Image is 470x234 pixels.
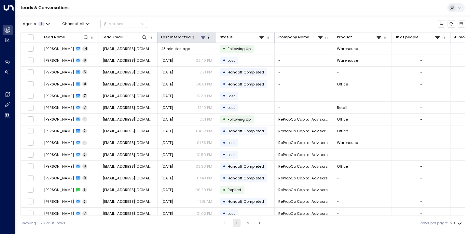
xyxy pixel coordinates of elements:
td: - [333,90,392,101]
div: • [223,138,226,147]
span: RJ Fischer [44,140,74,145]
div: 20 [450,219,463,227]
p: 02:40 PM [196,58,212,63]
td: - [275,67,333,78]
span: rfischer@repropco.com [103,199,154,204]
span: RePropCo Capital Advisors [278,211,328,216]
span: Aug 11, 2025 [161,175,173,181]
span: Handoff Completed [228,199,264,204]
span: Toggle select all [27,34,34,41]
span: Lucas Quinn [44,46,74,51]
span: lquinn1726@gmail.com [103,46,154,51]
span: RePropCo Capital Advisors [278,199,328,204]
div: Actions [103,21,123,26]
span: 7 [82,94,87,98]
span: Toggle select row [27,139,34,146]
span: Lost [228,105,235,110]
span: Toggle select row [27,175,34,181]
button: Actions [100,20,147,28]
div: • [223,56,226,65]
div: Status [220,34,233,40]
span: Lost [228,140,235,145]
td: - [275,43,333,54]
p: 12:10 PM [198,105,212,110]
div: • [223,186,226,194]
span: Office [337,128,348,134]
div: - [420,105,422,110]
div: Company Name [278,34,309,40]
span: Lucas Quinn [44,58,74,63]
label: Rows per page: [420,220,448,226]
span: Handoff Completed [228,175,264,181]
span: lquinn1726@gmail.com [103,82,154,87]
span: RePropCo Capital Advisors [278,187,328,192]
span: Replied [228,187,241,192]
div: • [223,44,226,53]
span: rfischer@repropco.com [103,164,154,169]
span: Lost [228,211,235,216]
div: - [420,93,422,98]
span: Jul 11, 2025 [161,70,173,75]
span: 2 [82,129,87,133]
button: Go to page 2 [244,219,252,227]
div: Last Interacted [161,34,191,40]
div: Product [337,34,382,40]
div: • [223,150,226,159]
div: Lead Email [103,34,147,40]
div: Showing 1-20 of 39 rows [21,220,65,226]
span: RePropCo Capital Advisors [278,152,328,157]
span: Warehouse [337,140,358,145]
td: - [333,149,392,160]
p: 11:16 AM [198,199,212,204]
a: Leads & Conversations [21,5,70,10]
span: RJ Fischer [44,164,74,169]
span: May 23, 2025 [161,199,173,204]
p: 09:29 PM [195,187,212,192]
div: - [420,128,422,134]
div: • [223,115,226,123]
span: Office [337,82,348,87]
span: Toggle select row [27,198,34,205]
span: rfischer@repropco.com [103,175,154,181]
span: RePropCo Capital Advisors [278,140,328,145]
div: # of people [395,34,440,40]
p: 12:21 PM [198,70,212,75]
div: - [420,164,422,169]
span: Toggle select row [27,116,34,123]
span: Aug 26, 2025 [161,152,173,157]
button: Customize [438,20,445,28]
button: Go to next page [256,219,264,227]
span: Aislinn Cholet [44,117,74,122]
div: - [420,140,422,145]
span: Toggle select row [27,128,34,134]
span: Lucas Quinn [44,70,74,75]
div: - [420,82,422,87]
span: RJ Fischer [44,211,74,216]
span: lquinn1726@gmail.com [103,93,154,98]
span: May 09, 2025 [161,128,173,134]
span: 9 [82,164,87,169]
span: Warehouse [337,58,358,63]
span: Office [337,164,348,169]
span: Handoff Completed [228,70,264,75]
span: RePropCo Capital Advisors [278,175,328,181]
span: Toggle select row [27,187,34,193]
span: Warehouse [337,46,358,51]
p: 12:31 PM [198,117,212,122]
div: - [420,152,422,157]
span: RJ Fischer [44,199,74,204]
span: Retail [337,105,347,110]
p: 06:01 PM [196,82,212,87]
td: - [333,196,392,207]
div: Status [220,34,265,40]
div: Lead Name [44,34,65,40]
span: Handoff Completed [228,164,264,169]
span: lquinn1726@gmail.com [103,105,154,110]
p: 01:02 PM [197,211,212,216]
span: 3 [82,117,87,122]
td: - [275,90,333,101]
div: • [223,197,226,206]
span: Toggle select row [27,104,34,111]
span: Jul 10, 2025 [161,82,173,87]
span: Office [337,117,348,122]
